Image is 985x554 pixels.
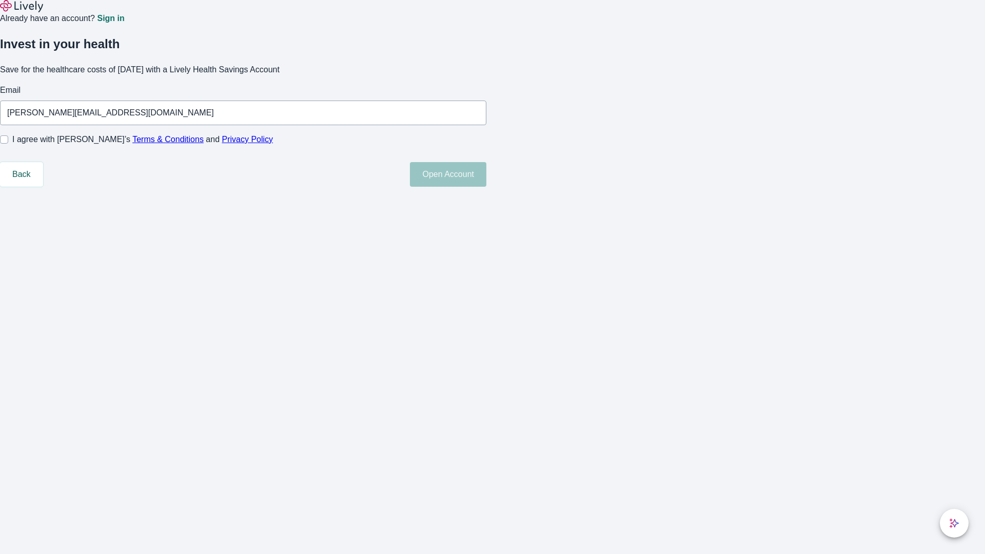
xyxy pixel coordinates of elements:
[12,133,273,146] span: I agree with [PERSON_NAME]’s and
[940,509,969,538] button: chat
[949,518,959,528] svg: Lively AI Assistant
[222,135,273,144] a: Privacy Policy
[132,135,204,144] a: Terms & Conditions
[97,14,124,23] a: Sign in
